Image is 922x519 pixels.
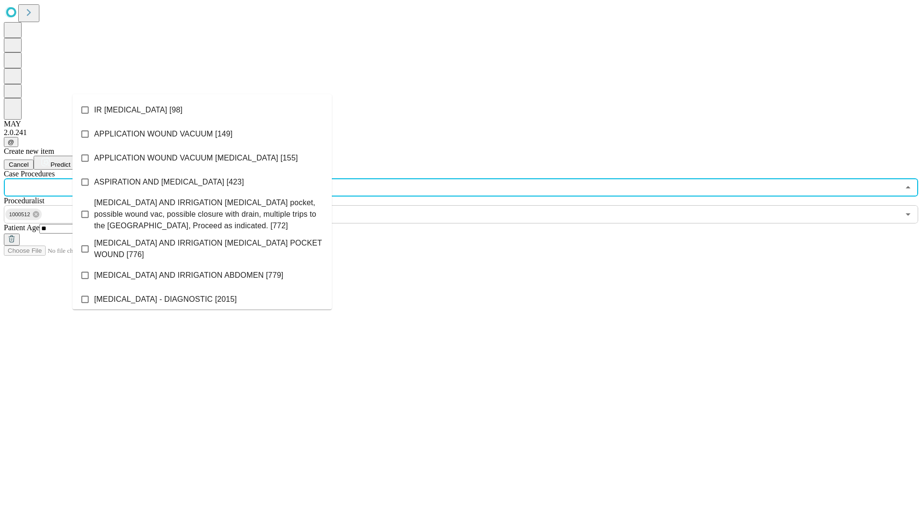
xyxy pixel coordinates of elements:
span: Create new item [4,147,54,155]
span: Patient Age [4,223,39,232]
span: IR [MEDICAL_DATA] [98] [94,104,182,116]
span: Cancel [9,161,29,168]
button: Predict [34,156,78,170]
span: Predict [50,161,70,168]
span: [MEDICAL_DATA] AND IRRIGATION ABDOMEN [779] [94,270,283,281]
span: APPLICATION WOUND VACUUM [MEDICAL_DATA] [155] [94,152,298,164]
span: APPLICATION WOUND VACUUM [149] [94,128,232,140]
span: Proceduralist [4,197,44,205]
span: [MEDICAL_DATA] - DIAGNOSTIC [2015] [94,294,237,305]
button: Cancel [4,160,34,170]
div: 2.0.241 [4,128,918,137]
span: [MEDICAL_DATA] AND IRRIGATION [MEDICAL_DATA] pocket, possible wound vac, possible closure with dr... [94,197,324,232]
span: @ [8,138,14,146]
button: @ [4,137,18,147]
button: Open [901,208,915,221]
button: Close [901,181,915,194]
span: 1000512 [5,209,34,220]
span: [MEDICAL_DATA] AND IRRIGATION [MEDICAL_DATA] POCKET WOUND [776] [94,237,324,260]
div: 1000512 [5,209,42,220]
div: MAY [4,120,918,128]
span: Scheduled Procedure [4,170,55,178]
span: ASPIRATION AND [MEDICAL_DATA] [423] [94,176,244,188]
